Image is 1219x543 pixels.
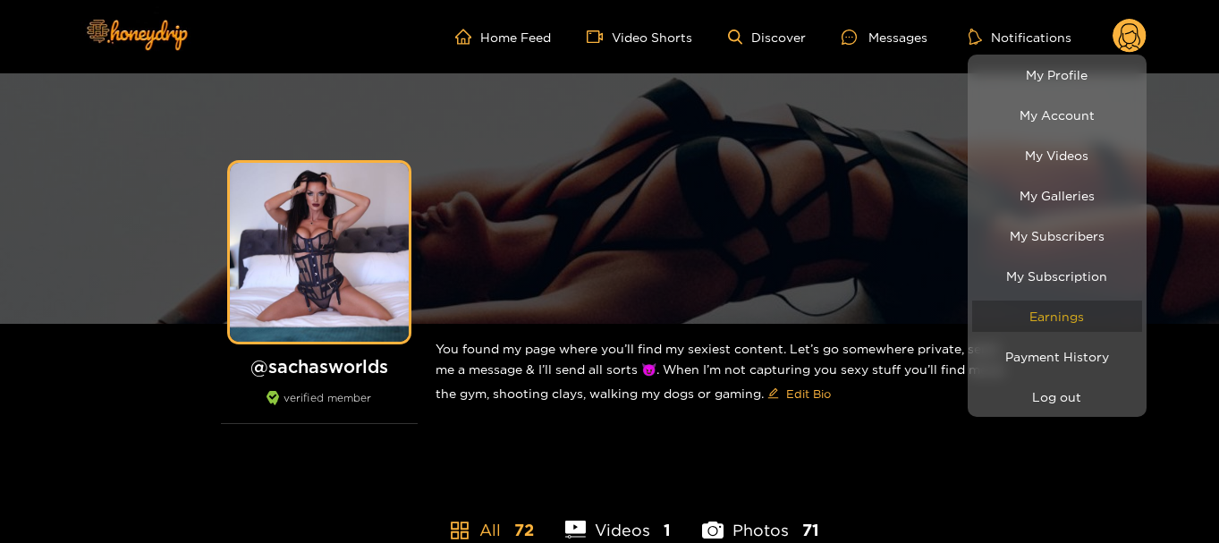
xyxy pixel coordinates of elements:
[972,301,1142,332] a: Earnings
[972,180,1142,211] a: My Galleries
[972,381,1142,412] button: Log out
[972,140,1142,171] a: My Videos
[972,341,1142,372] a: Payment History
[972,59,1142,90] a: My Profile
[972,220,1142,251] a: My Subscribers
[972,260,1142,292] a: My Subscription
[972,99,1142,131] a: My Account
